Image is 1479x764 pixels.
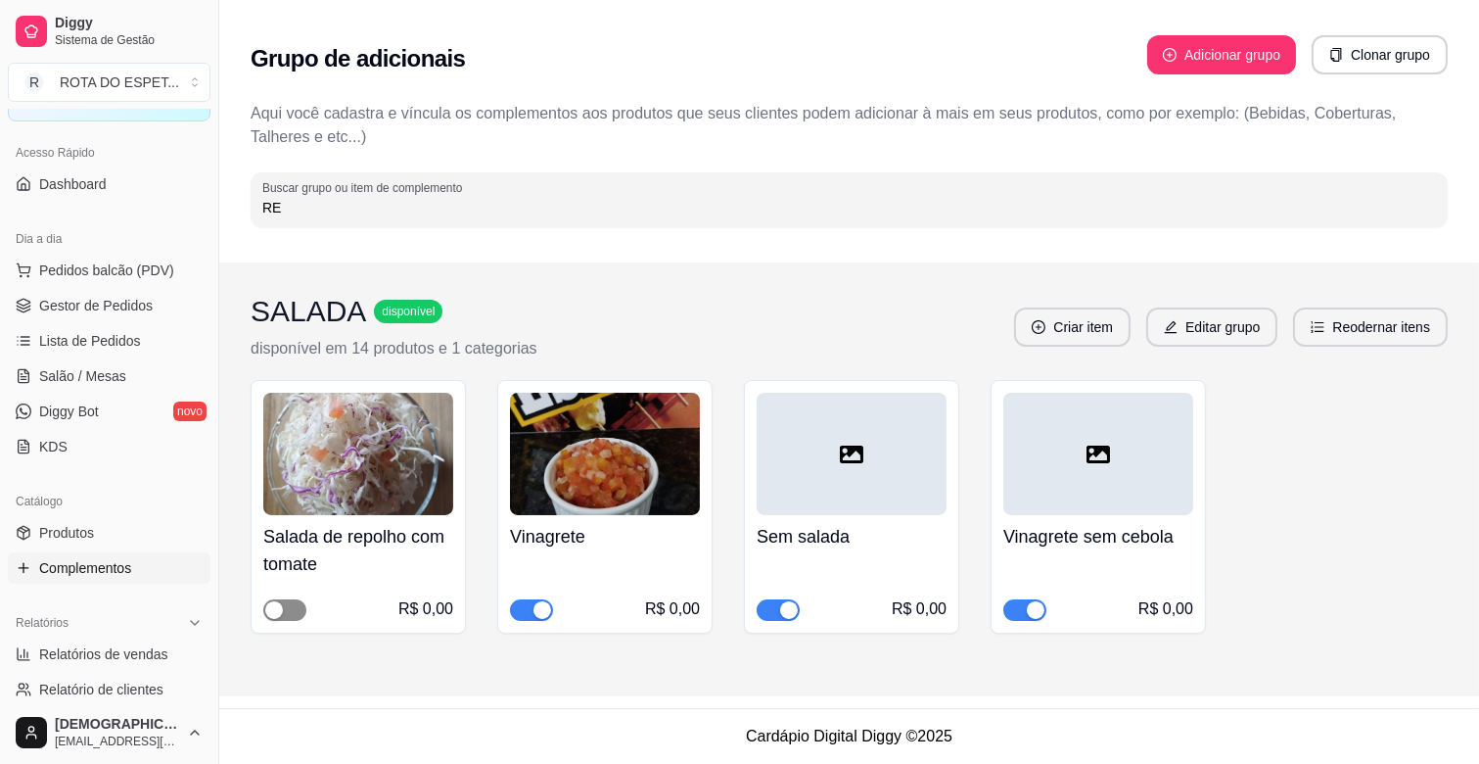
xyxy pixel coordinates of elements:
span: Relatórios de vendas [39,645,168,664]
h4: Vinagrete [510,523,700,550]
div: R$ 0,00 [892,597,947,621]
button: editEditar grupo [1146,308,1277,347]
div: ROTA DO ESPET ... [60,72,179,92]
span: [EMAIL_ADDRESS][DOMAIN_NAME] [55,734,179,749]
span: R [24,72,44,92]
span: Diggy [55,15,203,32]
footer: Cardápio Digital Diggy © 2025 [219,708,1479,764]
button: Pedidos balcão (PDV) [8,255,210,286]
button: ordered-listReodernar itens [1293,308,1448,347]
span: Complementos [39,558,131,578]
div: Catálogo [8,486,210,517]
span: ordered-list [1311,320,1324,334]
input: Buscar grupo ou item de complemento [262,198,1436,217]
h4: Salada de repolho com tomate [263,523,453,578]
span: plus-circle [1163,48,1177,62]
span: Sistema de Gestão [55,32,203,48]
span: Produtos [39,523,94,543]
img: product-image [510,393,700,515]
a: Relatório de clientes [8,674,210,705]
a: Lista de Pedidos [8,325,210,357]
span: Dashboard [39,174,107,194]
div: R$ 0,00 [1138,597,1193,621]
button: plus-circleCriar item [1014,308,1131,347]
span: plus-circle [1032,320,1045,334]
label: Buscar grupo ou item de complemento [262,179,469,196]
a: Gestor de Pedidos [8,290,210,321]
a: Relatórios de vendas [8,639,210,670]
span: Salão / Mesas [39,366,126,386]
a: Salão / Mesas [8,360,210,392]
span: Pedidos balcão (PDV) [39,261,174,280]
button: [DEMOGRAPHIC_DATA][EMAIL_ADDRESS][DOMAIN_NAME] [8,709,210,756]
h4: Sem salada [757,523,947,550]
div: Acesso Rápido [8,137,210,168]
button: Select a team [8,63,210,102]
h3: SALADA [251,294,366,329]
span: [DEMOGRAPHIC_DATA] [55,716,179,734]
a: Dashboard [8,168,210,200]
a: Complementos [8,552,210,584]
img: product-image [263,393,453,515]
span: KDS [39,437,68,456]
p: Aqui você cadastra e víncula os complementos aos produtos que seus clientes podem adicionar à mai... [251,102,1448,149]
p: disponível em 14 produtos e 1 categorias [251,337,537,360]
span: Lista de Pedidos [39,331,141,351]
button: plus-circleAdicionar grupo [1147,35,1296,74]
a: Produtos [8,517,210,549]
div: R$ 0,00 [645,597,700,621]
h2: Grupo de adicionais [251,43,465,74]
a: Diggy Botnovo [8,396,210,427]
button: copyClonar grupo [1312,35,1448,74]
span: disponível [378,304,439,319]
div: Dia a dia [8,223,210,255]
span: Gestor de Pedidos [39,296,153,315]
span: Diggy Bot [39,402,99,421]
a: KDS [8,431,210,462]
span: Relatórios [16,615,69,631]
h4: Vinagrete sem cebola [1003,523,1193,550]
span: edit [1164,320,1178,334]
span: copy [1329,48,1343,62]
span: Relatório de clientes [39,680,163,699]
div: R$ 0,00 [398,597,453,621]
a: DiggySistema de Gestão [8,8,210,55]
